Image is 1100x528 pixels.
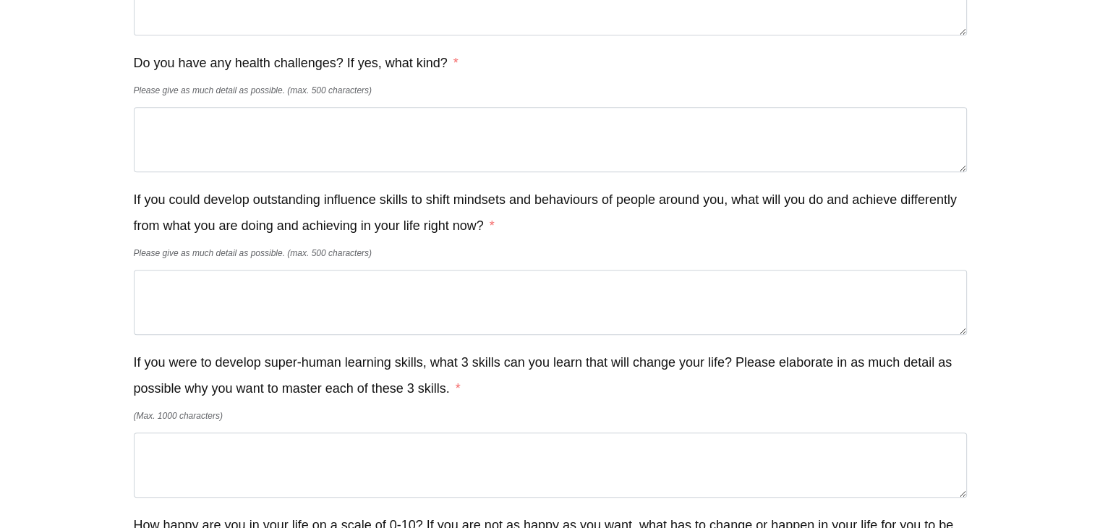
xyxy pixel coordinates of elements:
[134,77,967,103] div: Please give as much detail as possible. (max. 500 characters)
[134,403,967,429] div: (Max. 1000 characters)
[134,240,967,266] div: Please give as much detail as possible. (max. 500 characters)
[134,433,967,498] textarea: If you were to develop super-human learning skills, what 3 skills can you learn that will change ...
[134,349,967,401] label: If you were to develop super-human learning skills, what 3 skills can you learn that will change ...
[134,107,967,172] textarea: Do you have any health challenges? If yes, what kind?
[134,187,967,239] label: If you could develop outstanding influence skills to shift mindsets and behaviours of people arou...
[134,270,967,335] textarea: If you could develop outstanding influence skills to shift mindsets and behaviours of people arou...
[134,50,459,76] label: Do you have any health challenges? If yes, what kind?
